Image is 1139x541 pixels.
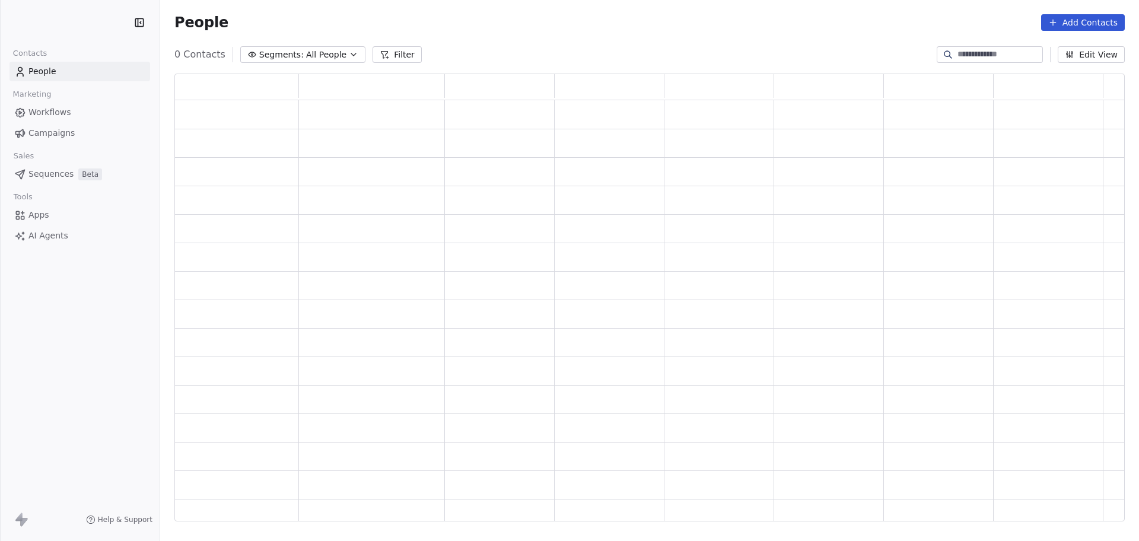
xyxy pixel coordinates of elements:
[28,65,56,78] span: People
[28,127,75,139] span: Campaigns
[9,205,150,225] a: Apps
[28,106,71,119] span: Workflows
[1058,46,1125,63] button: Edit View
[9,123,150,143] a: Campaigns
[306,49,346,61] span: All People
[28,209,49,221] span: Apps
[174,14,228,31] span: People
[9,226,150,246] a: AI Agents
[259,49,304,61] span: Segments:
[86,515,152,524] a: Help & Support
[78,168,102,180] span: Beta
[8,188,37,206] span: Tools
[28,168,74,180] span: Sequences
[9,62,150,81] a: People
[98,515,152,524] span: Help & Support
[373,46,422,63] button: Filter
[9,103,150,122] a: Workflows
[1041,14,1125,31] button: Add Contacts
[28,230,68,242] span: AI Agents
[174,47,225,62] span: 0 Contacts
[9,164,150,184] a: SequencesBeta
[8,147,39,165] span: Sales
[8,85,56,103] span: Marketing
[8,44,52,62] span: Contacts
